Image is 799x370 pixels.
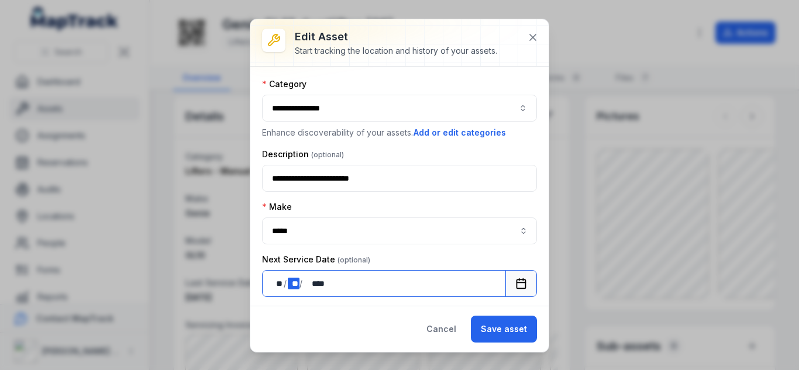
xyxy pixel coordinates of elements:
label: Description [262,148,344,160]
p: Enhance discoverability of your assets. [262,126,537,139]
label: Category [262,78,306,90]
div: / [284,278,288,289]
div: Start tracking the location and history of your assets. [295,45,497,57]
div: day, [272,278,284,289]
h3: Edit asset [295,29,497,45]
input: asset-edit:cf[9e2fc107-2520-4a87-af5f-f70990c66785]-label [262,217,537,244]
label: Next Service Date [262,254,370,265]
button: Cancel [416,316,466,343]
div: month, [288,278,299,289]
button: Save asset [471,316,537,343]
button: Calendar [505,270,537,297]
button: Add or edit categories [413,126,507,139]
div: year, [304,278,326,289]
label: Make [262,201,292,213]
div: / [299,278,304,289]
